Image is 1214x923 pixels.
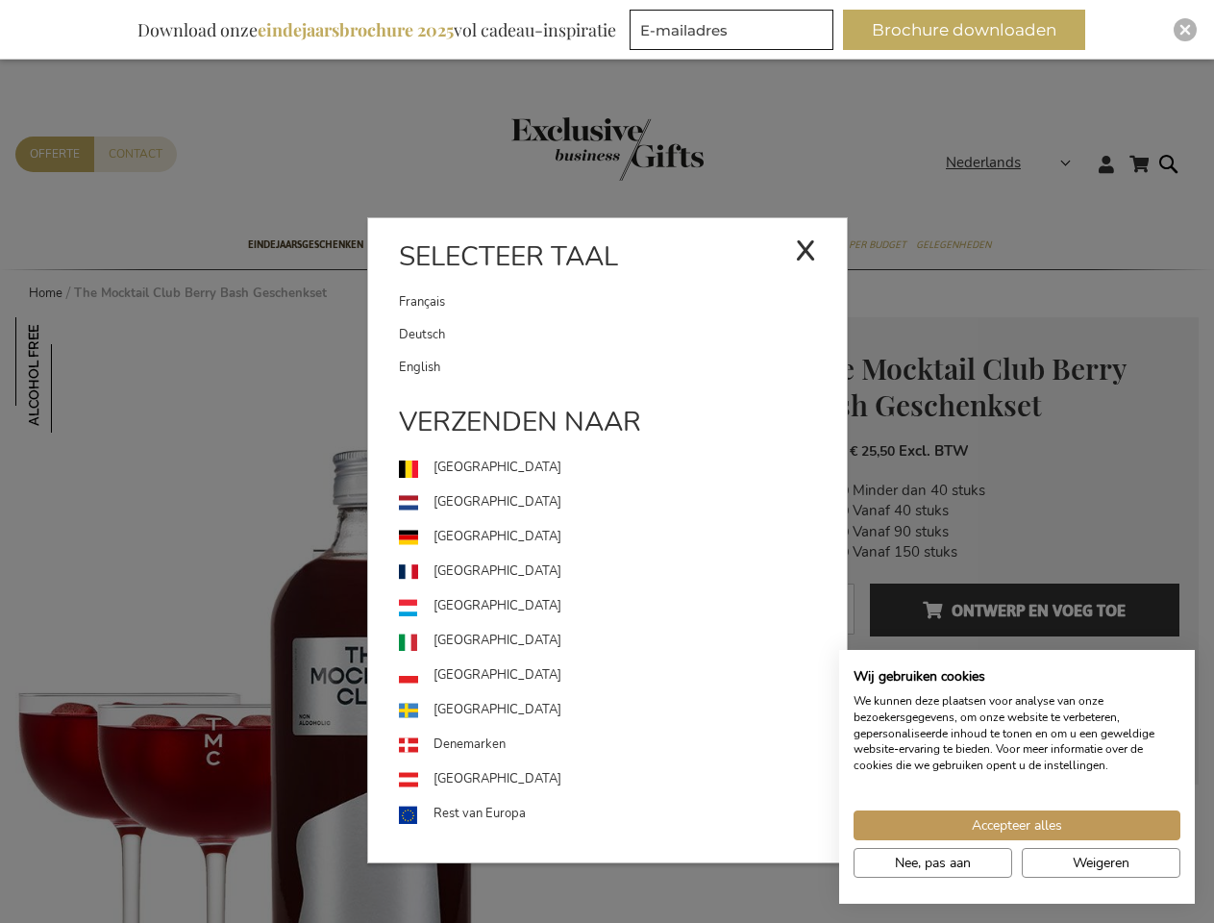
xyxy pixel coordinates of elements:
[1022,848,1180,878] button: Alle cookies weigeren
[630,10,839,56] form: marketing offers and promotions
[399,589,847,624] a: [GEOGRAPHIC_DATA]
[399,555,847,589] a: [GEOGRAPHIC_DATA]
[399,486,847,520] a: [GEOGRAPHIC_DATA]
[854,848,1012,878] button: Pas cookie voorkeuren aan
[399,351,847,384] a: English
[368,237,847,286] div: Selecteer taal
[854,693,1180,774] p: We kunnen deze plaatsen voor analyse van onze bezoekersgegevens, om onze website te verbeteren, g...
[895,853,971,873] span: Nee, pas aan
[843,10,1085,50] button: Brochure downloaden
[399,659,847,693] a: [GEOGRAPHIC_DATA]
[1073,853,1129,873] span: Weigeren
[399,728,847,762] a: Denemarken
[854,811,1180,840] button: Accepteer alle cookies
[368,403,847,451] div: Verzenden naar
[795,219,816,277] div: x
[399,451,847,486] a: [GEOGRAPHIC_DATA]
[630,10,833,50] input: E-mailadres
[399,762,847,797] a: [GEOGRAPHIC_DATA]
[399,318,847,351] a: Deutsch
[129,10,625,50] div: Download onze vol cadeau-inspiratie
[399,624,847,659] a: [GEOGRAPHIC_DATA]
[972,815,1062,836] span: Accepteer alles
[399,693,847,728] a: [GEOGRAPHIC_DATA]
[399,286,795,318] a: Français
[854,668,1180,686] h2: Wij gebruiken cookies
[1179,24,1191,36] img: Close
[258,18,454,41] b: eindejaarsbrochure 2025
[399,797,847,832] a: Rest van Europa
[399,520,847,555] a: [GEOGRAPHIC_DATA]
[1174,18,1197,41] div: Close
